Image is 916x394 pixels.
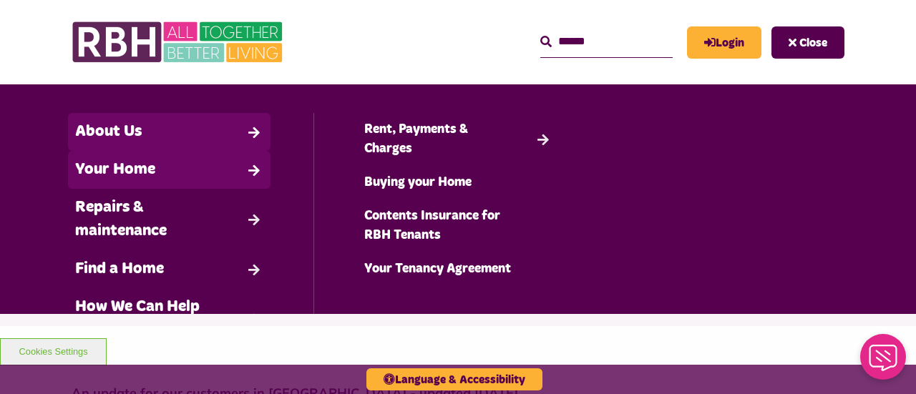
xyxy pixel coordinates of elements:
button: Language & Accessibility [366,368,542,390]
a: Rent, Payments & Charges [357,113,559,166]
a: MyRBH [687,26,761,59]
a: Contents Insurance for RBH Tenants [357,200,559,252]
a: How We Can Help You [68,288,271,350]
a: Your Tenancy Agreement [357,252,559,286]
span: Close [799,37,827,49]
img: RBH [72,14,286,70]
a: Buying your Home [357,166,559,200]
iframe: Netcall Web Assistant for live chat [852,330,916,394]
a: About Us [68,113,271,151]
a: Repairs & maintenance [68,189,271,250]
button: Navigation [771,26,844,59]
a: Find a Home [68,250,271,288]
input: Search [540,26,673,57]
a: Your Home [68,151,271,189]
